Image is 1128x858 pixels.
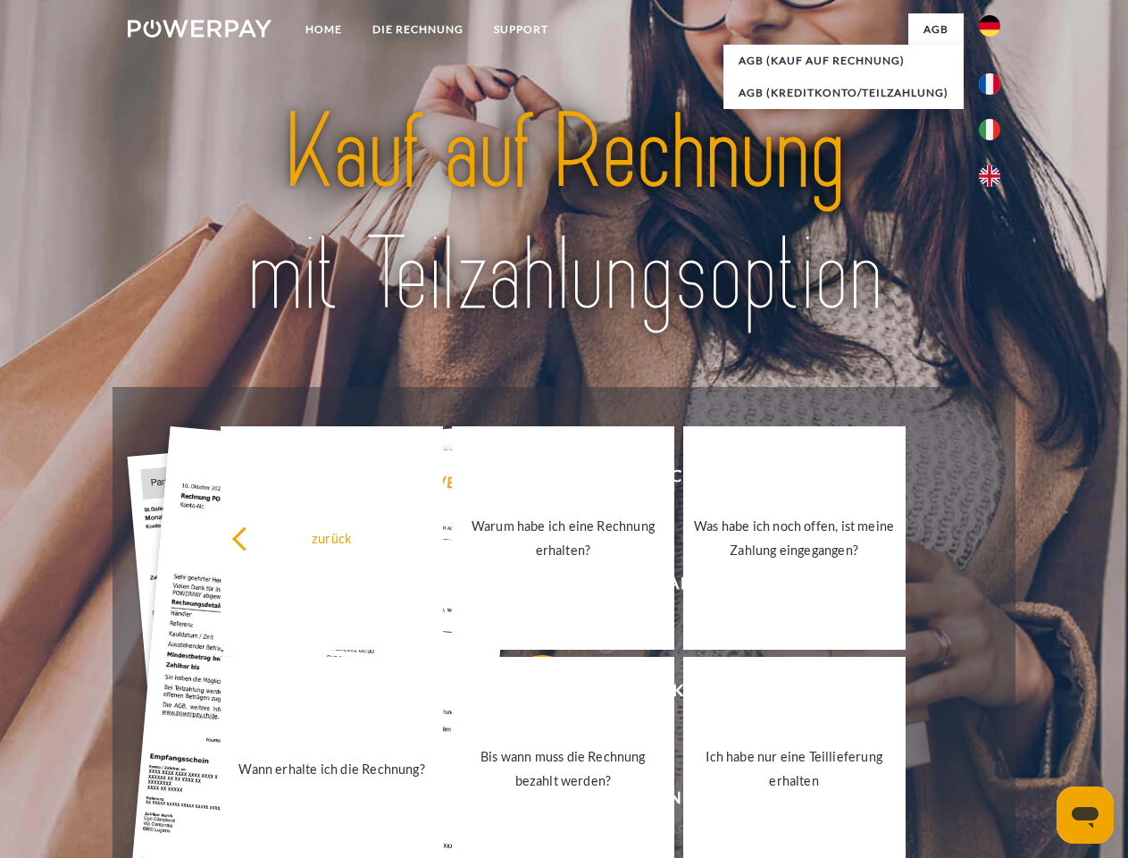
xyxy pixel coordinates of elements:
div: zurück [231,526,432,550]
img: title-powerpay_de.svg [171,86,957,342]
div: Ich habe nur eine Teillieferung erhalten [694,744,895,793]
a: AGB (Kauf auf Rechnung) [723,45,964,77]
img: de [979,15,1000,37]
div: Wann erhalte ich die Rechnung? [231,756,432,780]
iframe: Button to launch messaging window [1057,786,1114,844]
a: AGB (Kreditkonto/Teilzahlung) [723,77,964,109]
a: agb [908,13,964,46]
img: fr [979,73,1000,95]
div: Was habe ich noch offen, ist meine Zahlung eingegangen? [694,514,895,562]
a: SUPPORT [479,13,564,46]
a: Home [290,13,357,46]
a: Was habe ich noch offen, ist meine Zahlung eingegangen? [683,426,906,650]
a: DIE RECHNUNG [357,13,479,46]
img: it [979,119,1000,140]
img: en [979,165,1000,187]
div: Warum habe ich eine Rechnung erhalten? [463,514,664,562]
div: Bis wann muss die Rechnung bezahlt werden? [463,744,664,793]
img: logo-powerpay-white.svg [128,20,272,38]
